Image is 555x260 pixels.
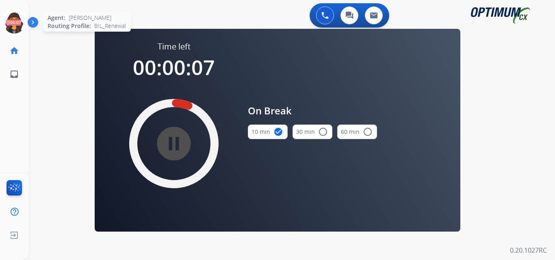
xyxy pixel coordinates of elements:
span: [PERSON_NAME] [69,14,111,22]
button: 60 min [337,125,377,139]
span: On Break [248,103,377,118]
span: 00:00:07 [133,54,215,81]
span: Routing Profile: [48,22,91,30]
mat-icon: inbox [9,69,19,79]
mat-icon: radio_button_unchecked [318,127,328,137]
mat-icon: radio_button_unchecked [363,127,373,137]
mat-icon: pause_circle_filled [169,139,179,148]
mat-icon: check_circle [273,127,283,137]
button: 10 min [248,125,288,139]
span: Agent: [48,14,65,22]
button: 30 min [293,125,332,139]
span: Time left [158,41,191,52]
p: 0.20.1027RC [510,245,547,255]
mat-icon: home [9,46,19,56]
span: BIL_Renewal [94,22,126,30]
